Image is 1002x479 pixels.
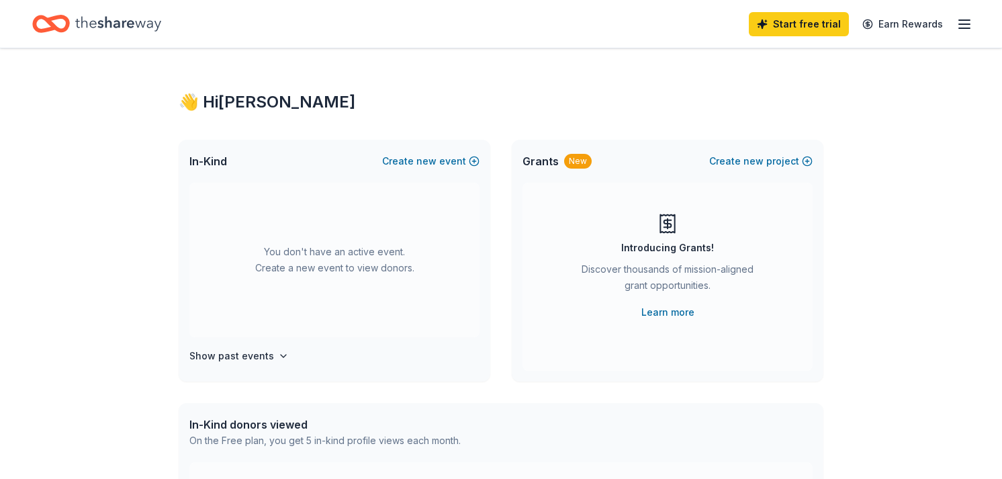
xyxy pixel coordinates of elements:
[382,153,480,169] button: Createnewevent
[854,12,951,36] a: Earn Rewards
[189,183,480,337] div: You don't have an active event. Create a new event to view donors.
[179,91,823,113] div: 👋 Hi [PERSON_NAME]
[189,417,461,433] div: In-Kind donors viewed
[189,348,274,364] h4: Show past events
[522,153,559,169] span: Grants
[749,12,849,36] a: Start free trial
[32,8,161,40] a: Home
[709,153,813,169] button: Createnewproject
[189,348,289,364] button: Show past events
[189,153,227,169] span: In-Kind
[189,433,461,449] div: On the Free plan, you get 5 in-kind profile views each month.
[576,261,759,299] div: Discover thousands of mission-aligned grant opportunities.
[641,304,694,320] a: Learn more
[416,153,437,169] span: new
[621,240,714,256] div: Introducing Grants!
[564,154,592,169] div: New
[743,153,764,169] span: new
